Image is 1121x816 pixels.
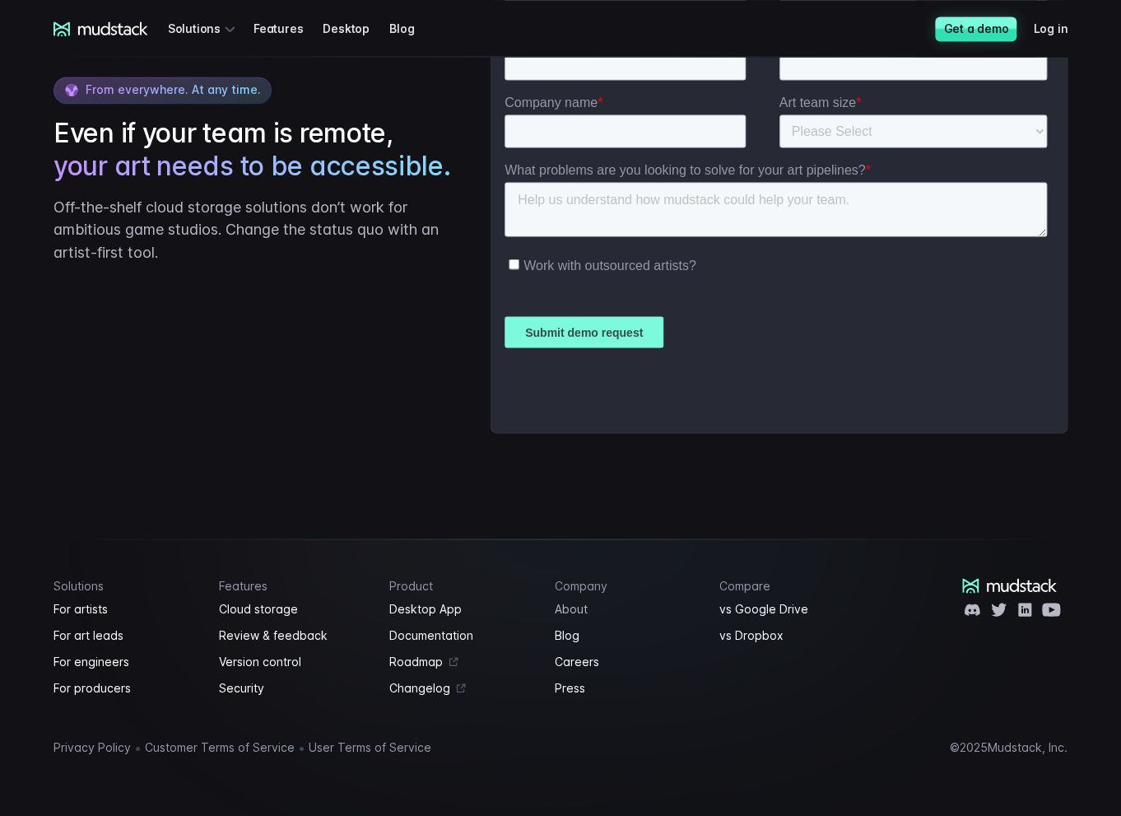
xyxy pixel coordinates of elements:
a: For engineers [53,651,199,671]
a: For art leads [53,625,199,645]
a: Security [219,678,370,697]
span: your art needs to be accessible. [53,150,450,183]
a: Version control [219,651,370,671]
p: Off-the-shelf cloud storage solutions don’t work for ambitious game studios. Change the status qu... [53,196,458,263]
a: Changelog [389,678,535,697]
a: User Terms of Service [309,737,431,757]
a: About [555,599,700,618]
h2: Even if your team is remote, [53,117,458,183]
a: Review & feedback [219,625,370,645]
h4: Solutions [53,578,199,592]
a: mudstack logo [962,578,1057,593]
a: Log in [1033,13,1087,44]
a: Features [254,13,323,44]
a: Privacy Policy [53,737,131,757]
a: vs Google Drive [719,599,865,618]
h4: Features [219,578,370,592]
a: vs Dropbox [719,625,865,645]
a: mudstack logo [53,21,148,36]
h4: Product [389,578,535,592]
a: Desktop App [389,599,535,618]
div: © 2025 Mudstack, Inc. [950,740,1068,753]
a: Blog [555,625,700,645]
a: Customer Terms of Service [145,737,295,757]
a: Documentation [389,625,535,645]
a: Press [555,678,700,697]
a: Desktop [323,13,389,44]
a: Get a demo [935,16,1016,41]
a: For artists [53,599,199,618]
a: Blog [389,13,434,44]
h4: Compare [719,578,865,592]
div: Solutions [168,13,240,44]
span: From everywhere. At any time. [86,82,261,96]
span: • [134,739,142,755]
a: Cloud storage [219,599,370,618]
span: • [298,739,305,755]
a: Careers [555,651,700,671]
a: Roadmap [389,651,535,671]
a: For producers [53,678,199,697]
h4: Company [555,578,700,592]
